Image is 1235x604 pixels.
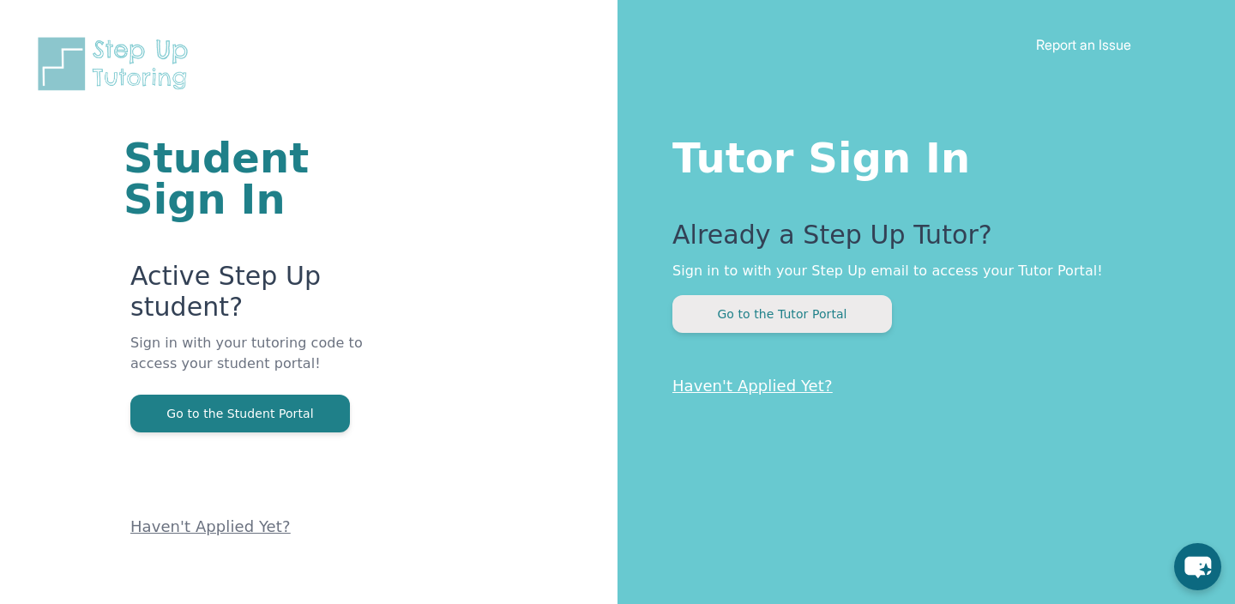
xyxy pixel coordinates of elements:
h1: Student Sign In [123,137,412,220]
a: Haven't Applied Yet? [130,517,291,535]
p: Already a Step Up Tutor? [672,220,1166,261]
a: Go to the Tutor Portal [672,305,892,322]
a: Go to the Student Portal [130,405,350,421]
a: Haven't Applied Yet? [672,377,833,395]
h1: Tutor Sign In [672,130,1166,178]
p: Sign in to with your Step Up email to access your Tutor Portal! [672,261,1166,281]
button: chat-button [1174,543,1221,590]
button: Go to the Tutor Portal [672,295,892,333]
img: Step Up Tutoring horizontal logo [34,34,199,94]
button: Go to the Student Portal [130,395,350,432]
a: Report an Issue [1036,36,1131,53]
p: Active Step Up student? [130,261,412,333]
p: Sign in with your tutoring code to access your student portal! [130,333,412,395]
